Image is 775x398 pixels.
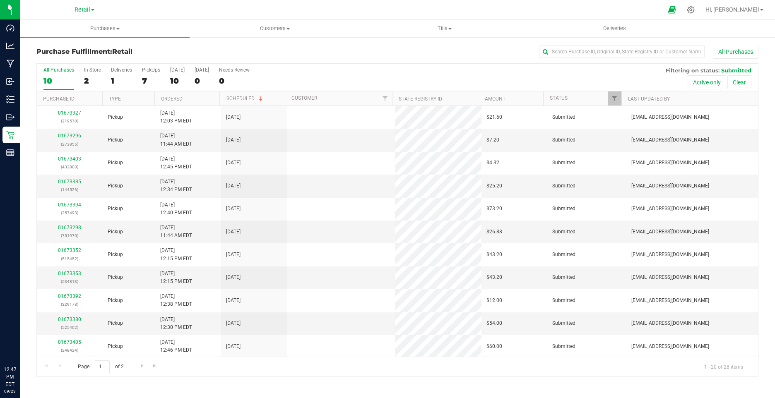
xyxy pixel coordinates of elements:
span: Pickup [108,297,123,304]
inline-svg: Retail [6,131,14,139]
span: $7.20 [486,136,499,144]
span: [EMAIL_ADDRESS][DOMAIN_NAME] [631,113,709,121]
div: 7 [142,76,160,86]
span: Submitted [552,228,575,236]
span: [EMAIL_ADDRESS][DOMAIN_NAME] [631,343,709,350]
a: Last Updated By [628,96,670,102]
span: [DATE] 11:44 AM EDT [160,132,192,148]
a: Amount [485,96,505,102]
div: PickUps [142,67,160,73]
a: 01673353 [58,271,81,276]
a: 01673405 [58,339,81,345]
a: Purchases [20,20,190,37]
span: Submitted [552,297,575,304]
span: $60.00 [486,343,502,350]
a: Purchase ID [43,96,75,102]
span: Deliveries [592,25,637,32]
span: [DATE] 12:15 PM EDT [160,247,192,262]
span: [DATE] 12:03 PM EDT [160,109,192,125]
p: (515452) [42,255,98,263]
span: 1 - 20 of 28 items [698,360,750,373]
span: [DATE] [226,136,241,144]
span: Pickup [108,205,123,213]
span: Customers [190,25,359,32]
a: 01673392 [58,293,81,299]
span: Pickup [108,136,123,144]
span: Hi, [PERSON_NAME]! [705,6,759,13]
inline-svg: Analytics [6,42,14,50]
div: In Store [84,67,101,73]
inline-svg: Reports [6,149,14,157]
a: 01673380 [58,316,81,322]
a: Ordered [161,96,183,102]
span: Submitted [552,136,575,144]
span: [DATE] 12:15 PM EDT [160,270,192,285]
span: [DATE] 12:46 PM EDT [160,338,192,354]
span: [DATE] [226,113,241,121]
div: 10 [170,76,185,86]
span: [DATE] [226,343,241,350]
span: [DATE] [226,297,241,304]
h3: Purchase Fulfillment: [36,48,277,55]
span: [EMAIL_ADDRESS][DOMAIN_NAME] [631,319,709,327]
span: Pickup [108,273,123,281]
span: Pickup [108,159,123,167]
p: (534813) [42,278,98,285]
input: Search Purchase ID, Original ID, State Registry ID or Customer Name... [539,46,705,58]
a: Customers [190,20,359,37]
span: [EMAIL_ADDRESS][DOMAIN_NAME] [631,273,709,281]
span: Pickup [108,228,123,236]
span: [DATE] [226,319,241,327]
span: Pickup [108,113,123,121]
p: 12:47 PM EDT [4,366,16,388]
a: 01673403 [58,156,81,162]
span: [DATE] [226,251,241,259]
span: Filtering on status: [666,67,720,74]
span: Submitted [552,113,575,121]
p: (525402) [42,324,98,331]
span: [DATE] 12:34 PM EDT [160,178,192,194]
span: [EMAIL_ADDRESS][DOMAIN_NAME] [631,205,709,213]
div: Needs Review [219,67,250,73]
p: (248424) [42,346,98,354]
a: Status [550,95,568,101]
a: Filter [378,91,392,105]
span: Submitted [552,273,575,281]
span: Retail [112,48,132,55]
span: [DATE] [226,182,241,190]
span: Submitted [552,343,575,350]
span: [EMAIL_ADDRESS][DOMAIN_NAME] [631,159,709,167]
span: $43.20 [486,251,502,259]
a: Go to the last page [149,360,161,372]
div: 2 [84,76,101,86]
a: 01673394 [58,202,81,208]
a: 01673296 [58,133,81,139]
span: [DATE] 12:38 PM EDT [160,293,192,308]
span: Retail [75,6,90,13]
a: 01673352 [58,247,81,253]
span: $73.20 [486,205,502,213]
a: 01673298 [58,225,81,230]
span: Submitted [552,182,575,190]
a: Scheduled [226,96,264,101]
inline-svg: Inventory [6,95,14,103]
span: Submitted [552,205,575,213]
span: Submitted [552,159,575,167]
inline-svg: Inbound [6,77,14,86]
span: [EMAIL_ADDRESS][DOMAIN_NAME] [631,251,709,259]
span: $26.88 [486,228,502,236]
inline-svg: Dashboard [6,24,14,32]
span: Submitted [552,251,575,259]
span: [DATE] [226,228,241,236]
p: (751970) [42,232,98,240]
span: Pickup [108,182,123,190]
span: [EMAIL_ADDRESS][DOMAIN_NAME] [631,297,709,304]
div: 0 [195,76,209,86]
span: [DATE] 12:45 PM EDT [160,155,192,171]
span: [DATE] 12:40 PM EDT [160,201,192,217]
a: Deliveries [530,20,699,37]
p: (257493) [42,209,98,217]
span: $43.20 [486,273,502,281]
div: 1 [111,76,132,86]
inline-svg: Manufacturing [6,60,14,68]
